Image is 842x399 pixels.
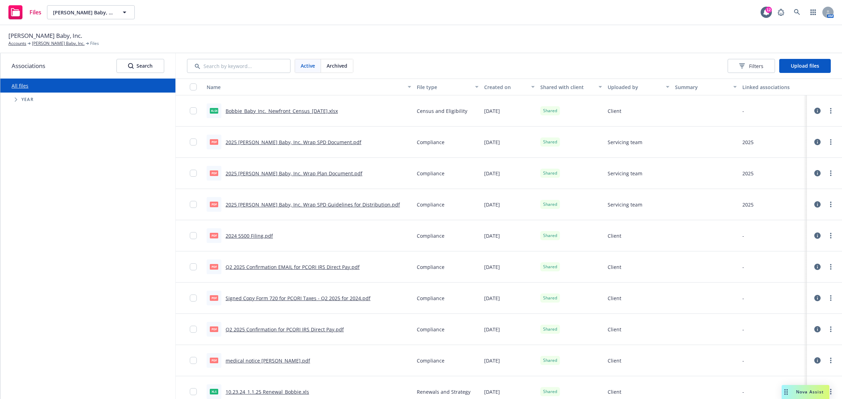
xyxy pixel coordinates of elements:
[827,200,835,209] a: more
[827,294,835,302] a: more
[543,139,557,145] span: Shared
[543,108,557,114] span: Shared
[827,325,835,333] a: more
[742,170,754,177] div: 2025
[226,170,362,177] a: 2025 [PERSON_NAME] Baby, Inc. Wrap Plan Document.pdf
[484,263,500,271] span: [DATE]
[190,201,197,208] input: Toggle Row Selected
[226,357,310,364] a: medical notice [PERSON_NAME].pdf
[226,295,370,302] a: Signed Copy Form 720 for PCORI Taxes - Q2 2025 for 2024.pdf
[187,59,290,73] input: Search by keyword...
[190,263,197,270] input: Toggle Row Selected
[672,79,740,95] button: Summary
[226,264,360,270] a: Q2 2025 Confirmation EMAIL for PCORI IRS Direct Pay.pdf
[190,232,197,239] input: Toggle Row Selected
[484,83,527,91] div: Created on
[210,358,218,363] span: pdf
[484,201,500,208] span: [DATE]
[608,295,621,302] span: Client
[210,202,218,207] span: pdf
[608,138,642,146] span: Servicing team
[128,63,134,69] svg: Search
[12,82,28,89] a: All files
[742,263,744,271] div: -
[728,59,775,73] button: Filters
[484,107,500,115] span: [DATE]
[796,389,824,395] span: Nova Assist
[484,170,500,177] span: [DATE]
[742,201,754,208] div: 2025
[8,40,26,47] a: Accounts
[543,326,557,332] span: Shared
[543,264,557,270] span: Shared
[742,326,744,333] div: -
[608,388,621,395] span: Client
[417,83,471,91] div: File type
[226,232,273,239] a: 2024 5500 Filing.pdf
[543,295,557,301] span: Shared
[790,5,804,19] a: Search
[21,97,34,102] span: Year
[210,233,218,238] span: pdf
[6,2,44,22] a: Files
[417,326,445,333] span: Compliance
[749,62,763,70] span: Filters
[190,138,197,146] input: Toggle Row Selected
[608,83,662,91] div: Uploaded by
[608,357,621,364] span: Client
[543,357,557,364] span: Shared
[742,83,804,91] div: Linked associations
[417,232,445,239] span: Compliance
[210,170,218,176] span: pdf
[740,79,807,95] button: Linked associations
[742,295,744,302] div: -
[827,263,835,271] a: more
[210,326,218,332] span: pdf
[301,62,315,69] span: Active
[608,107,621,115] span: Client
[417,263,445,271] span: Compliance
[210,295,218,300] span: pdf
[608,170,642,177] span: Servicing team
[537,79,605,95] button: Shared with client
[417,107,467,115] span: Census and Eligibility
[128,59,153,73] div: Search
[12,61,45,70] span: Associations
[543,170,557,176] span: Shared
[608,232,621,239] span: Client
[226,139,361,146] a: 2025 [PERSON_NAME] Baby, Inc. Wrap SPD Document.pdf
[210,108,218,113] span: xlsx
[210,389,218,394] span: xls
[766,7,772,13] div: 12
[484,388,500,395] span: [DATE]
[484,357,500,364] span: [DATE]
[226,388,309,395] a: 10.23.24_1.1.25 Renewal_Bobbie.xls
[779,59,831,73] button: Upload files
[210,139,218,144] span: pdf
[207,83,403,91] div: Name
[782,385,829,399] button: Nova Assist
[543,388,557,395] span: Shared
[484,232,500,239] span: [DATE]
[827,387,835,396] a: more
[190,388,197,395] input: Toggle Row Selected
[742,138,754,146] div: 2025
[32,40,85,47] a: [PERSON_NAME] Baby, Inc.
[827,231,835,240] a: more
[806,5,820,19] a: Switch app
[742,357,744,364] div: -
[484,138,500,146] span: [DATE]
[29,9,41,15] span: Files
[190,83,197,90] input: Select all
[774,5,788,19] a: Report a Bug
[417,138,445,146] span: Compliance
[190,357,197,364] input: Toggle Row Selected
[226,108,338,114] a: Bobbie_Baby_Inc._Newfront_Census_[DATE].xlsx
[481,79,537,95] button: Created on
[791,62,819,69] span: Upload files
[608,201,642,208] span: Servicing team
[605,79,672,95] button: Uploaded by
[417,357,445,364] span: Compliance
[484,295,500,302] span: [DATE]
[190,170,197,177] input: Toggle Row Selected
